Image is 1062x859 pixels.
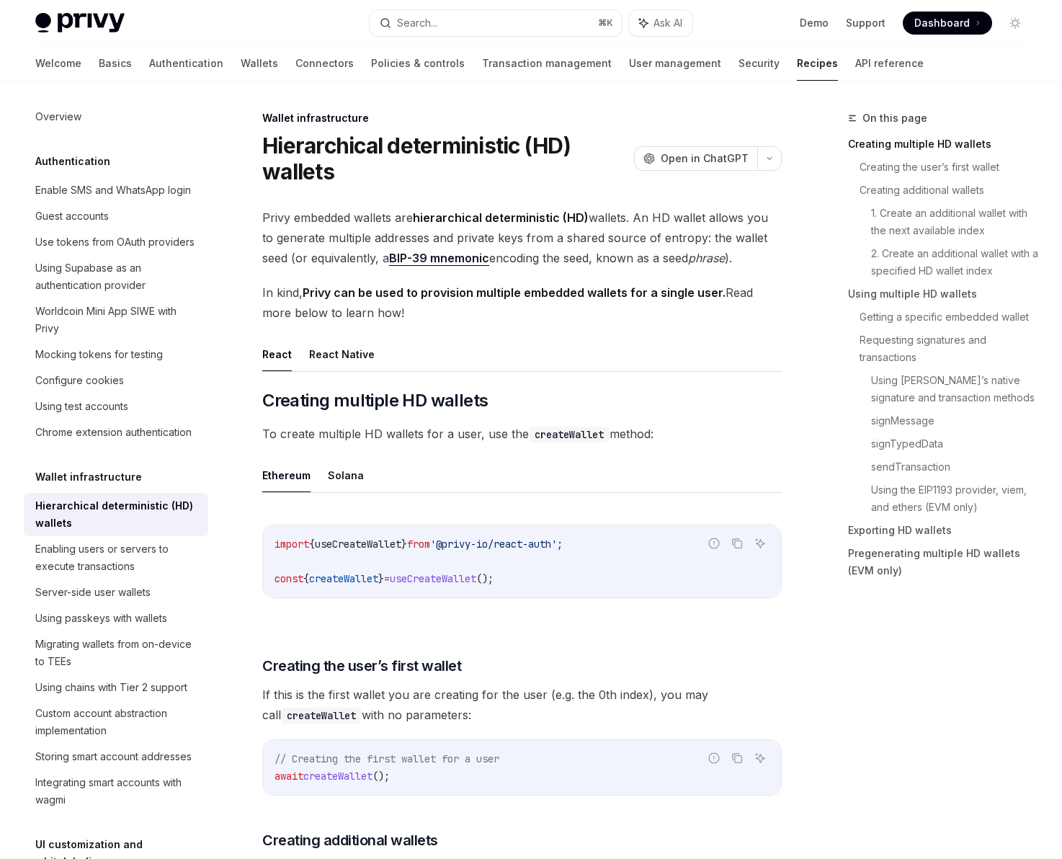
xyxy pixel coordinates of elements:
[372,770,390,783] span: ();
[35,540,200,575] div: Enabling users or servers to execute transactions
[728,749,746,767] button: Copy the contents from the code block
[389,251,489,266] a: BIP-39 mnemonic
[728,534,746,553] button: Copy the contents from the code block
[401,538,407,551] span: }
[24,744,208,770] a: Storing smart account addresses
[24,104,208,130] a: Overview
[860,179,1038,202] a: Creating additional wallets
[848,282,1038,306] a: Using multiple HD wallets
[35,468,142,486] h5: Wallet infrastructure
[35,679,187,696] div: Using chains with Tier 2 support
[476,572,494,585] span: ();
[262,685,782,725] span: If this is the first wallet you are creating for the user (e.g. the 0th index), you may call with...
[751,749,769,767] button: Ask AI
[35,398,128,415] div: Using test accounts
[407,538,430,551] span: from
[629,46,721,81] a: User management
[751,534,769,553] button: Ask AI
[848,133,1038,156] a: Creating multiple HD wallets
[871,242,1038,282] a: 2. Create an additional wallet with a specified HD wallet index
[871,409,1038,432] a: signMessage
[309,538,315,551] span: {
[855,46,924,81] a: API reference
[328,458,364,492] button: Solana
[1004,12,1027,35] button: Toggle dark mode
[378,572,384,585] span: }
[413,210,589,225] strong: hierarchical deterministic (HD)
[24,493,208,536] a: Hierarchical deterministic (HD) wallets
[24,579,208,605] a: Server-side user wallets
[262,424,782,444] span: To create multiple HD wallets for a user, use the method:
[35,610,167,627] div: Using passkeys with wallets
[262,337,292,371] button: React
[24,419,208,445] a: Chrome extension authentication
[914,16,970,30] span: Dashboard
[35,372,124,389] div: Configure cookies
[24,203,208,229] a: Guest accounts
[871,432,1038,455] a: signTypedData
[315,538,401,551] span: useCreateWallet
[35,233,195,251] div: Use tokens from OAuth providers
[598,17,613,29] span: ⌘ K
[35,208,109,225] div: Guest accounts
[24,298,208,342] a: Worldcoin Mini App SIWE with Privy
[384,572,390,585] span: =
[35,424,192,441] div: Chrome extension authentication
[262,282,782,323] span: In kind, Read more below to learn how!
[634,146,757,171] button: Open in ChatGPT
[35,497,200,532] div: Hierarchical deterministic (HD) wallets
[903,12,992,35] a: Dashboard
[262,389,488,412] span: Creating multiple HD wallets
[35,46,81,81] a: Welcome
[430,538,557,551] span: '@privy-io/react-auth'
[262,111,782,125] div: Wallet infrastructure
[295,46,354,81] a: Connectors
[800,16,829,30] a: Demo
[35,13,125,33] img: light logo
[35,748,192,765] div: Storing smart account addresses
[262,656,461,676] span: Creating the user’s first wallet
[262,133,628,184] h1: Hierarchical deterministic (HD) wallets
[629,10,692,36] button: Ask AI
[99,46,132,81] a: Basics
[275,770,303,783] span: await
[35,303,200,337] div: Worldcoin Mini App SIWE with Privy
[35,584,151,601] div: Server-side user wallets
[797,46,838,81] a: Recipes
[275,572,303,585] span: const
[24,368,208,393] a: Configure cookies
[275,752,499,765] span: // Creating the first wallet for a user
[846,16,885,30] a: Support
[309,337,375,371] button: React Native
[24,342,208,368] a: Mocking tokens for testing
[860,156,1038,179] a: Creating the user’s first wallet
[35,774,200,809] div: Integrating smart accounts with wagmi
[482,46,612,81] a: Transaction management
[705,749,723,767] button: Report incorrect code
[262,208,782,268] span: Privy embedded wallets are wallets. An HD wallet allows you to generate multiple addresses and pr...
[24,229,208,255] a: Use tokens from OAuth providers
[557,538,563,551] span: ;
[661,151,749,166] span: Open in ChatGPT
[24,770,208,813] a: Integrating smart accounts with wagmi
[35,108,81,125] div: Overview
[275,538,309,551] span: import
[303,285,726,300] strong: Privy can be used to provision multiple embedded wallets for a single user.
[860,329,1038,369] a: Requesting signatures and transactions
[24,393,208,419] a: Using test accounts
[35,182,191,199] div: Enable SMS and WhatsApp login
[24,631,208,675] a: Migrating wallets from on-device to TEEs
[303,770,372,783] span: createWallet
[24,675,208,700] a: Using chains with Tier 2 support
[871,369,1038,409] a: Using [PERSON_NAME]’s native signature and transaction methods
[862,110,927,127] span: On this page
[848,519,1038,542] a: Exporting HD wallets
[35,259,200,294] div: Using Supabase as an authentication provider
[370,10,622,36] button: Search...⌘K
[529,427,610,442] code: createWallet
[24,700,208,744] a: Custom account abstraction implementation
[739,46,780,81] a: Security
[390,572,476,585] span: useCreateWallet
[35,346,163,363] div: Mocking tokens for testing
[24,177,208,203] a: Enable SMS and WhatsApp login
